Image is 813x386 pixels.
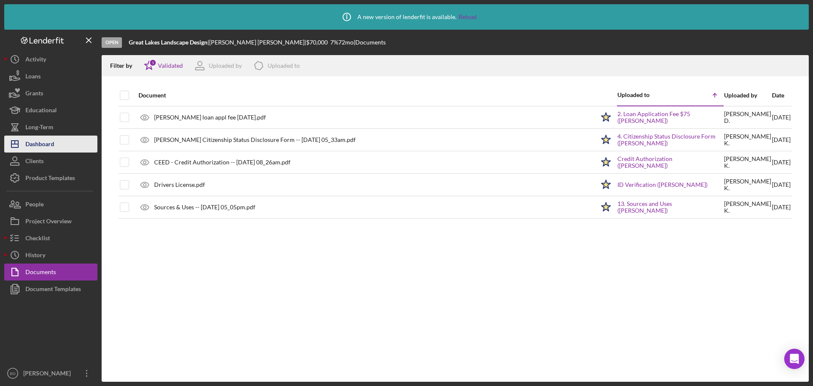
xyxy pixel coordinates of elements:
button: Grants [4,85,97,102]
div: [PERSON_NAME] [21,365,76,384]
div: Clients [25,153,44,172]
div: Drivers License.pdf [154,181,205,188]
button: Educational [4,102,97,119]
button: Document Templates [4,280,97,297]
div: [DATE] [772,107,791,128]
a: 13. Sources and Uses ([PERSON_NAME]) [617,200,723,214]
button: Documents [4,264,97,280]
div: Open [102,37,122,48]
div: Date [772,92,791,99]
div: Document Templates [25,280,81,300]
div: People [25,196,44,215]
div: [PERSON_NAME] K . [724,133,771,147]
button: People [4,196,97,213]
div: Project Overview [25,213,72,232]
div: 1 [149,59,157,67]
div: Uploaded to [617,92,670,98]
div: Open Intercom Messenger [784,349,805,369]
div: History [25,247,45,266]
button: Checklist [4,230,97,247]
div: Uploaded by [209,62,242,69]
div: Dashboard [25,136,54,155]
a: ID Verification ([PERSON_NAME]) [617,181,708,188]
div: [PERSON_NAME] D . [724,111,771,124]
button: Activity [4,51,97,68]
div: Activity [25,51,46,70]
div: Grants [25,85,43,104]
div: [DATE] [772,152,791,173]
button: Dashboard [4,136,97,153]
div: Document [138,92,595,99]
a: 2. Loan Application Fee $75 ([PERSON_NAME]) [617,111,723,124]
button: Long-Term [4,119,97,136]
b: Great Lakes Landscape Design [129,39,207,46]
div: Product Templates [25,169,75,189]
div: Checklist [25,230,50,249]
button: Clients [4,153,97,169]
div: | Documents [354,39,386,46]
div: [PERSON_NAME] K . [724,200,771,214]
div: [DATE] [772,174,791,195]
div: [PERSON_NAME] K . [724,156,771,169]
button: BD[PERSON_NAME] [4,365,97,382]
div: | [129,39,209,46]
div: Educational [25,102,57,121]
div: Long-Term [25,119,53,138]
div: Documents [25,264,56,283]
div: Validated [158,62,183,69]
button: Project Overview [4,213,97,230]
button: Loans [4,68,97,85]
div: Filter by [110,62,138,69]
div: [DATE] [772,197,791,218]
div: 72 mo [338,39,354,46]
div: Sources & Uses -- [DATE] 05_05pm.pdf [154,204,255,211]
button: Product Templates [4,169,97,186]
button: History [4,247,97,264]
div: [PERSON_NAME] loan appl fee [DATE].pdf [154,114,266,121]
a: 4. Citizenship Status Disclosure Form ([PERSON_NAME]) [617,133,723,147]
div: [PERSON_NAME] K . [724,178,771,192]
text: BD [10,371,15,376]
div: 7 % [330,39,338,46]
span: $70,000 [306,39,328,46]
div: CEED - Credit Authorization -- [DATE] 08_26am.pdf [154,159,290,166]
div: A new version of lenderfit is available. [336,6,477,28]
div: Loans [25,68,41,87]
a: Reload [459,14,477,20]
a: Credit Authorization ([PERSON_NAME]) [617,156,723,169]
div: [DATE] [772,129,791,150]
div: Uploaded to [268,62,300,69]
div: Uploaded by [724,92,771,99]
div: [PERSON_NAME] Citizenship Status Disclosure Form -- [DATE] 05_33am.pdf [154,136,356,143]
div: [PERSON_NAME] [PERSON_NAME] | [209,39,306,46]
